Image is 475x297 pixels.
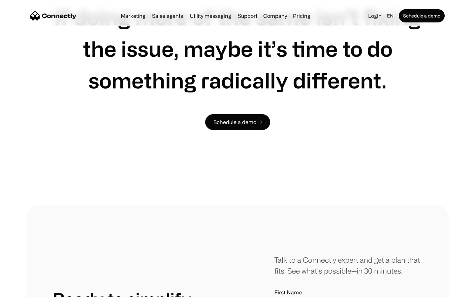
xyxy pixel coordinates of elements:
[274,254,422,276] div: Talk to a Connectly expert and get a plan that fits. See what’s possible—in 30 minutes.
[387,11,394,20] div: en
[274,289,422,296] label: First Name
[30,11,77,21] a: home
[365,11,384,20] a: Login
[13,285,40,295] ul: Language list
[399,9,445,22] a: Schedule a demo
[290,13,313,18] a: Pricing
[384,11,397,20] div: en
[187,13,234,18] a: Utility messaging
[118,13,148,18] a: Marketing
[149,13,186,18] a: Sales agents
[7,285,40,295] aside: Language selected: English
[235,13,260,18] a: Support
[263,11,287,20] div: Company
[261,11,289,20] div: Company
[53,1,422,96] h1: If doing more of the same isn’t fixing the issue, maybe it’s time to do something radically diffe...
[205,114,270,130] a: Schedule a demo →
